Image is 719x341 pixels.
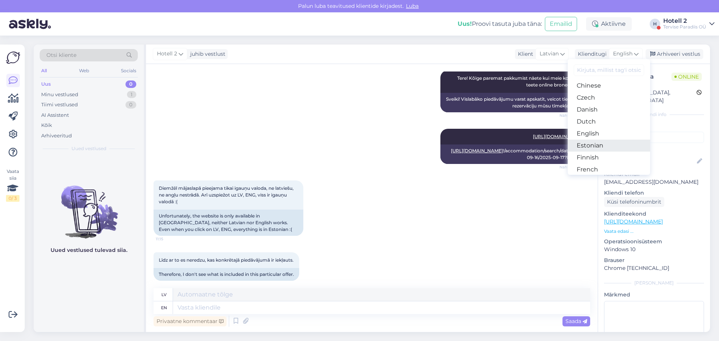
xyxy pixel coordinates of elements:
span: Latvian [540,50,559,58]
a: [URL][DOMAIN_NAME] [604,218,663,225]
a: Estonian [568,140,650,152]
span: Uued vestlused [72,145,106,152]
p: Uued vestlused tulevad siia. [51,246,127,254]
div: Kliendi info [604,111,704,118]
div: Web [78,66,91,76]
div: Uus [41,80,51,88]
a: Chinese [568,80,650,92]
a: Dutch [568,116,650,128]
a: English [568,128,650,140]
div: 1 [127,91,136,98]
span: Līdz ar to es neredzu, kas konkrētajā piedāvājumā ir iekļauts. [159,257,294,263]
div: lv [161,288,167,301]
p: Brauser [604,256,704,264]
span: 11:15 [156,236,184,242]
div: Kõik [41,122,52,129]
div: Arhiveeritud [41,132,72,140]
span: Tere! Kõige paremat pakkumist näete kui meie kodulehel teete online broneeringut. [457,75,586,88]
span: Saada [565,318,587,325]
div: Klienditugi [575,50,607,58]
div: Küsi telefoninumbrit [604,197,664,207]
input: Lisa nimi [604,157,695,165]
div: Proovi tasuta juba täna: [458,19,542,28]
div: juhib vestlust [187,50,225,58]
button: Emailid [545,17,577,31]
p: Kliendi telefon [604,189,704,197]
div: en [161,301,167,314]
b: Uus! [458,20,472,27]
div: H [650,19,660,29]
span: 11:20 [156,281,184,287]
span: Diemžēl mājaslapā pieejama tikai igauņu valoda, ne latviešu, ne angļu nestrādā. Arī uzspiežot uz ... [159,185,295,204]
p: Windows 10 [604,246,704,253]
a: Hotell 2Tervise Paradiis OÜ [663,18,715,30]
div: Aktiivne [586,17,632,31]
span: English [613,50,632,58]
p: Kliendi tag'id [604,122,704,130]
div: 0 [125,101,136,109]
p: Vaata edasi ... [604,228,704,235]
span: Nähtud ✓ 11:06 [559,164,588,170]
div: Therefore, I don't see what is included in this particular offer. [154,268,299,281]
div: Arhiveeri vestlus [646,49,703,59]
p: Märkmed [604,291,704,299]
img: No chats [34,172,144,240]
img: Askly Logo [6,51,20,65]
p: Kliendi email [604,170,704,178]
div: Sveiki! Vislabāko piedāvājumu varat apskatīt, veicot tiešsaistes rezervāciju mūsu tīmekļa vietnē. [440,93,590,112]
a: Czech [568,92,650,104]
span: Hotell 2 [157,50,177,58]
span: Otsi kliente [46,51,76,59]
div: Vaata siia [6,168,19,202]
div: Socials [119,66,138,76]
div: AI Assistent [41,112,69,119]
div: Minu vestlused [41,91,78,98]
div: Unfortunately, the website is only available in [GEOGRAPHIC_DATA], neither Latvian nor English wo... [154,210,303,236]
a: [URL][DOMAIN_NAME] [533,134,585,139]
div: 0 [125,80,136,88]
span: Luba [404,3,421,9]
div: !/accommodation/search/date/2025-09-16/2025-09-17?lang=en [440,144,590,164]
a: Danish [568,104,650,116]
a: [URL][DOMAIN_NAME] [451,148,503,153]
input: Kirjuta, millist tag'i otsid [574,64,644,76]
div: Tiimi vestlused [41,101,78,109]
p: Kliendi nimi [604,146,704,154]
p: Chrome [TECHNICAL_ID] [604,264,704,272]
span: Hotell 2 [560,123,588,128]
input: Lisa tag [604,132,704,143]
div: All [40,66,48,76]
a: French [568,164,650,176]
div: Tervise Paradiis OÜ [663,24,706,30]
div: Klient [515,50,533,58]
span: Nähtud ✓ 11:05 [559,113,588,118]
div: [PERSON_NAME] [604,280,704,286]
div: Privaatne kommentaar [154,316,227,326]
span: Online [671,73,702,81]
div: Hotell 2 [663,18,706,24]
p: Operatsioonisüsteem [604,238,704,246]
a: Finnish [568,152,650,164]
p: [EMAIL_ADDRESS][DOMAIN_NAME] [604,178,704,186]
div: [GEOGRAPHIC_DATA], [GEOGRAPHIC_DATA] [606,89,697,104]
p: Klienditeekond [604,210,704,218]
div: 0 / 3 [6,195,19,202]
